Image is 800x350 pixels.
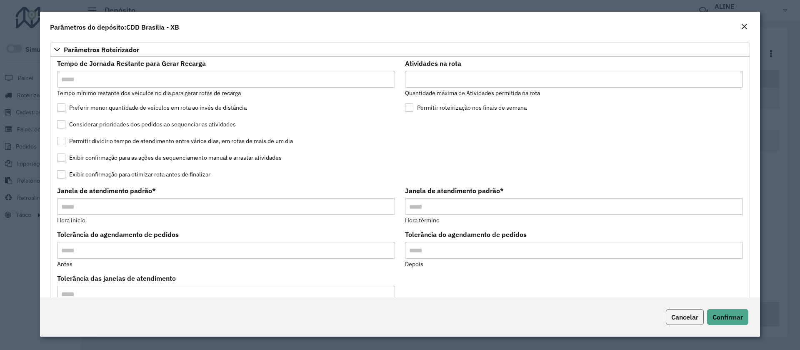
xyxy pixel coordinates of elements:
[57,260,72,268] small: Antes
[57,186,156,196] label: Janela de atendimento padrão
[738,22,750,33] button: Close
[57,137,293,146] label: Permitir dividir o tempo de atendimento entre vários dias, em rotas de mais de um dia
[671,313,698,321] span: Cancelar
[50,43,750,57] a: Parâmetros Roteirizador
[57,89,241,97] small: Tempo mínimo restante dos veículos no dia para gerar rotas de recarga
[57,58,206,68] label: Tempo de Jornada Restante para Gerar Recarga
[405,103,527,112] label: Permitir roteirização nos finais de semana
[57,229,179,239] label: Tolerância do agendamento de pedidos
[405,58,461,68] label: Atividades na rota
[405,186,504,196] label: Janela de atendimento padrão
[666,309,704,325] button: Cancelar
[707,309,748,325] button: Confirmar
[741,23,747,30] em: Fechar
[57,217,85,224] small: Hora início
[712,313,743,321] span: Confirmar
[405,89,540,97] small: Quantidade máxima de Atividades permitida na rota
[57,170,210,179] label: Exibir confirmação para otimizar rota antes de finalizar
[405,229,527,239] label: Tolerância do agendamento de pedidos
[57,273,176,283] label: Tolerância das janelas de atendimento
[50,22,179,32] h4: Parâmetros do depósito:CDD Brasilia - XB
[57,120,236,129] label: Considerar prioridades dos pedidos ao sequenciar as atividades
[405,217,440,224] small: Hora término
[64,46,139,53] span: Parâmetros Roteirizador
[57,154,282,162] label: Exibir confirmação para as ações de sequenciamento manual e arrastar atividades
[57,103,247,112] label: Preferir menor quantidade de veículos em rota ao invés de distância
[405,260,423,268] small: Depois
